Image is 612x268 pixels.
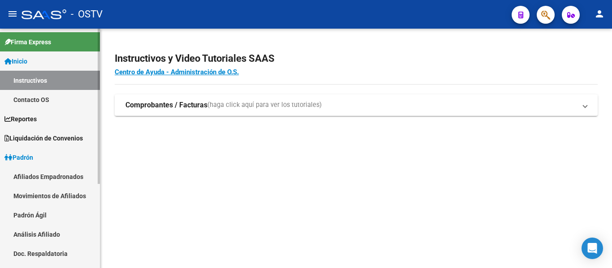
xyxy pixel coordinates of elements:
[115,50,598,67] h2: Instructivos y Video Tutoriales SAAS
[4,153,33,162] span: Padrón
[4,133,83,143] span: Liquidación de Convenios
[7,9,18,19] mat-icon: menu
[115,94,598,116] mat-expansion-panel-header: Comprobantes / Facturas(haga click aquí para ver los tutoriales)
[4,114,37,124] span: Reportes
[4,56,27,66] span: Inicio
[582,238,603,259] div: Open Intercom Messenger
[4,37,51,47] span: Firma Express
[71,4,103,24] span: - OSTV
[125,100,207,110] strong: Comprobantes / Facturas
[115,68,239,76] a: Centro de Ayuda - Administración de O.S.
[207,100,322,110] span: (haga click aquí para ver los tutoriales)
[594,9,605,19] mat-icon: person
